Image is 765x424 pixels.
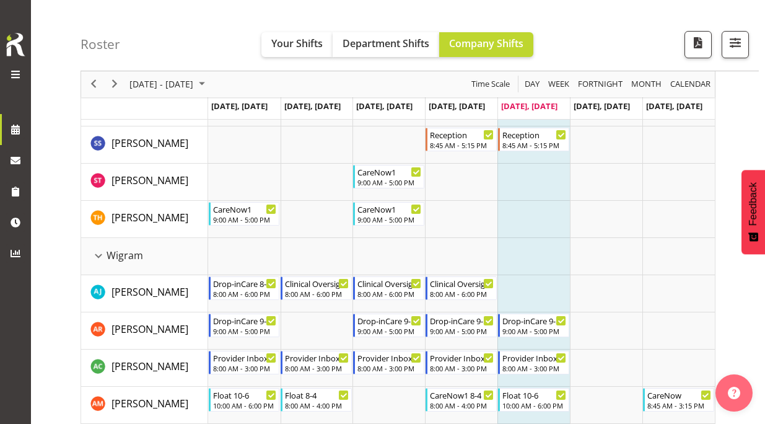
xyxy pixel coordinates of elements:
div: Ashley Mendoza"s event - CareNow Begin From Sunday, October 5, 2025 at 8:45:00 AM GMT+13:00 Ends ... [643,388,714,412]
div: 8:00 AM - 3:00 PM [285,363,349,373]
div: Provider Inbox Management [502,351,566,364]
div: AJ Jones"s event - Clinical Oversight Begin From Wednesday, October 1, 2025 at 8:00:00 AM GMT+13:... [353,276,424,300]
div: Drop-inCare 9-5 [357,314,421,327]
div: CareNow1 [357,166,421,178]
a: [PERSON_NAME] [111,322,188,337]
button: Department Shifts [333,32,439,57]
div: 8:45 AM - 3:15 PM [647,400,711,410]
div: Drop-inCare 8-6 [213,277,277,289]
td: Savanna Samson resource [81,126,208,164]
div: Clinical Oversight [285,277,349,289]
div: Reception [430,128,494,141]
div: Andrea Ramirez"s event - Drop-inCare 9-5 Begin From Friday, October 3, 2025 at 9:00:00 AM GMT+13:... [498,314,569,337]
div: Tillie Hollyer"s event - CareNow1 Begin From Wednesday, October 1, 2025 at 9:00:00 AM GMT+13:00 E... [353,202,424,226]
span: Month [630,77,663,92]
span: [PERSON_NAME] [111,397,188,410]
div: 8:00 AM - 6:00 PM [213,289,277,299]
div: next period [104,71,125,97]
span: [DATE], [DATE] [646,100,702,112]
div: Andrew Casburn"s event - Provider Inbox Management Begin From Tuesday, September 30, 2025 at 8:00... [281,351,352,374]
button: Download a PDF of the roster according to the set date range. [684,31,712,58]
span: Time Scale [470,77,511,92]
span: Company Shifts [449,37,523,50]
span: [DATE], [DATE] [211,100,268,112]
div: 9:00 AM - 5:00 PM [213,326,277,336]
td: Andrew Casburn resource [81,350,208,387]
div: Provider Inbox Management [285,351,349,364]
button: Time Scale [470,77,512,92]
div: Andrew Casburn"s event - Provider Inbox Management Begin From Friday, October 3, 2025 at 8:00:00 ... [498,351,569,374]
td: Ashley Mendoza resource [81,387,208,424]
span: [PERSON_NAME] [111,174,188,187]
div: 8:45 AM - 5:15 PM [430,140,494,150]
span: Day [523,77,541,92]
span: Wigram [107,248,143,263]
a: [PERSON_NAME] [111,210,188,225]
div: 8:00 AM - 6:00 PM [357,289,421,299]
button: Company Shifts [439,32,533,57]
button: Previous [85,77,102,92]
div: previous period [83,71,104,97]
div: 8:00 AM - 6:00 PM [430,289,494,299]
a: [PERSON_NAME] [111,359,188,374]
span: Fortnight [577,77,624,92]
div: 8:00 AM - 6:00 PM [285,289,349,299]
div: 9:00 AM - 5:00 PM [357,214,421,224]
td: AJ Jones resource [81,275,208,312]
div: 8:00 AM - 4:00 PM [430,400,494,410]
div: Float 10-6 [213,389,277,401]
div: AJ Jones"s event - Clinical Oversight Begin From Tuesday, September 30, 2025 at 8:00:00 AM GMT+13... [281,276,352,300]
div: Andrea Ramirez"s event - Drop-inCare 9-5 Begin From Wednesday, October 1, 2025 at 9:00:00 AM GMT+... [353,314,424,337]
div: Tillie Hollyer"s event - CareNow1 Begin From Monday, September 29, 2025 at 9:00:00 AM GMT+13:00 E... [209,202,280,226]
span: [DATE], [DATE] [284,100,341,112]
button: October 2025 [128,77,211,92]
div: 9:00 AM - 5:00 PM [430,326,494,336]
div: Reception [502,128,566,141]
div: Andrea Ramirez"s event - Drop-inCare 9-5 Begin From Monday, September 29, 2025 at 9:00:00 AM GMT+... [209,314,280,337]
div: 8:00 AM - 3:00 PM [357,363,421,373]
img: help-xxl-2.png [728,387,740,399]
div: Andrew Casburn"s event - Provider Inbox Management Begin From Wednesday, October 1, 2025 at 8:00:... [353,351,424,374]
div: CareNow1 [213,203,277,215]
div: Drop-inCare 9-5 [213,314,277,327]
td: Wigram resource [81,238,208,275]
div: Simone Turner"s event - CareNow1 Begin From Wednesday, October 1, 2025 at 9:00:00 AM GMT+13:00 En... [353,165,424,188]
span: [DATE], [DATE] [574,100,630,112]
div: Ashley Mendoza"s event - Float 10-6 Begin From Monday, September 29, 2025 at 10:00:00 AM GMT+13:0... [209,388,280,412]
span: [PERSON_NAME] [111,285,188,299]
div: Andrew Casburn"s event - Provider Inbox Management Begin From Thursday, October 2, 2025 at 8:00:0... [426,351,497,374]
a: [PERSON_NAME] [111,285,188,299]
span: [DATE], [DATE] [429,100,485,112]
button: Month [668,77,713,92]
td: Andrea Ramirez resource [81,312,208,350]
div: 9:00 AM - 5:00 PM [213,214,277,224]
button: Timeline Month [629,77,664,92]
img: Rosterit icon logo [3,31,28,58]
button: Fortnight [576,77,625,92]
div: Andrea Ramirez"s event - Drop-inCare 9-5 Begin From Thursday, October 2, 2025 at 9:00:00 AM GMT+1... [426,314,497,337]
span: Week [547,77,570,92]
div: Provider Inbox Management [213,351,277,364]
span: [PERSON_NAME] [111,322,188,336]
div: Drop-inCare 9-5 [430,314,494,327]
div: Sep 29 - Oct 05, 2025 [125,71,212,97]
span: [DATE] - [DATE] [128,77,195,92]
button: Feedback - Show survey [741,170,765,254]
td: Simone Turner resource [81,164,208,201]
div: 9:00 AM - 5:00 PM [502,326,566,336]
button: Next [107,77,123,92]
span: [PERSON_NAME] [111,136,188,150]
div: Ashley Mendoza"s event - CareNow1 8-4 Begin From Thursday, October 2, 2025 at 8:00:00 AM GMT+13:0... [426,388,497,412]
div: AJ Jones"s event - Clinical Oversight Begin From Thursday, October 2, 2025 at 8:00:00 AM GMT+13:0... [426,276,497,300]
div: Ashley Mendoza"s event - Float 8-4 Begin From Tuesday, September 30, 2025 at 8:00:00 AM GMT+13:00... [281,388,352,412]
div: CareNow [647,389,711,401]
span: Your Shifts [271,37,323,50]
div: Float 10-6 [502,389,566,401]
div: Provider Inbox Management [357,351,421,364]
h4: Roster [81,37,120,51]
a: [PERSON_NAME] [111,173,188,188]
div: 8:00 AM - 3:00 PM [430,363,494,373]
a: [PERSON_NAME] [111,396,188,411]
div: Savanna Samson"s event - Reception Begin From Thursday, October 2, 2025 at 8:45:00 AM GMT+13:00 E... [426,128,497,151]
button: Filter Shifts [722,31,749,58]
